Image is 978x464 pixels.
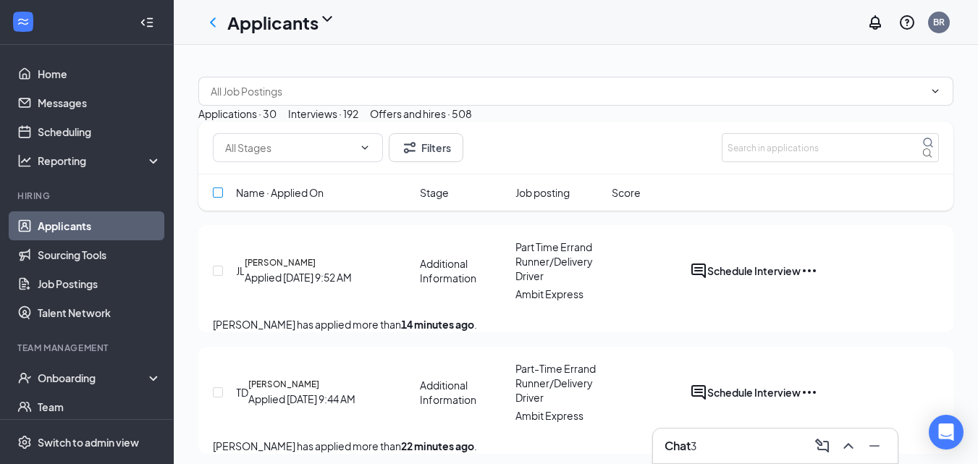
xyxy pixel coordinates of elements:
button: Schedule Interview [707,262,801,279]
a: Messages [38,88,161,117]
svg: ComposeMessage [814,437,831,455]
svg: ChevronLeft [204,14,222,31]
button: ComposeMessage [811,434,834,457]
button: Schedule Interview [707,384,801,401]
input: Search in applications [722,133,939,162]
div: JL [236,263,245,279]
a: Sourcing Tools [38,240,161,269]
a: Home [38,59,161,88]
a: Job Postings [38,269,161,298]
div: TD [236,384,248,400]
svg: ChevronDown [929,85,941,97]
p: [PERSON_NAME] has applied more than . [213,316,939,332]
div: BR [933,16,945,28]
span: Score [612,185,641,201]
div: Hiring [17,190,159,202]
div: Onboarding [38,371,149,385]
svg: ActiveChat [690,384,707,401]
div: Team Management [17,342,159,354]
div: Additional Information [420,378,507,407]
span: Name · Applied On [236,185,324,201]
svg: ChevronDown [359,142,371,153]
button: Minimize [863,434,886,457]
div: Interviews · 192 [288,106,358,122]
div: Applied [DATE] 9:52 AM [245,269,352,285]
svg: Notifications [867,14,884,31]
svg: WorkstreamLogo [16,14,30,29]
span: Job posting [515,185,570,201]
h5: [PERSON_NAME] [248,378,319,391]
div: 3 [691,438,696,454]
svg: MagnifyingGlass [922,137,934,148]
a: Team [38,392,161,421]
span: Ambit Express [515,287,583,300]
div: Applied [DATE] 9:44 AM [248,391,355,407]
svg: UserCheck [17,371,32,385]
b: 14 minutes ago [401,318,474,331]
a: Applicants [38,211,161,240]
h1: Applicants [227,10,319,35]
svg: Collapse [140,15,154,30]
svg: ChevronUp [840,437,857,455]
svg: Analysis [17,153,32,168]
svg: Minimize [866,437,883,455]
svg: QuestionInfo [898,14,916,31]
span: Stage [420,185,449,201]
div: Open Intercom Messenger [929,415,964,450]
h3: Chat [665,438,691,454]
svg: Settings [17,435,32,450]
input: All Job Postings [211,83,924,99]
div: Switch to admin view [38,435,139,450]
svg: Filter [401,139,418,156]
span: Ambit Express [515,409,583,422]
a: Talent Network [38,298,161,327]
svg: ActiveChat [690,262,707,279]
b: 22 minutes ago [401,439,474,452]
span: Part Time Errand Runner/Delivery Driver [515,240,593,282]
div: Applications · 30 [198,106,277,122]
input: All Stages [225,140,353,156]
svg: ChevronDown [319,10,336,28]
p: [PERSON_NAME] has applied more than . [213,438,939,454]
a: Scheduling [38,117,161,146]
div: Offers and hires · 508 [370,106,472,122]
div: Reporting [38,153,162,168]
span: Part-Time Errand Runner/Delivery Driver [515,362,596,404]
svg: Ellipses [801,384,818,401]
button: Filter Filters [389,133,463,162]
div: Additional Information [420,256,507,285]
button: ChevronUp [837,434,860,457]
svg: Ellipses [801,262,818,279]
h5: [PERSON_NAME] [245,256,316,269]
